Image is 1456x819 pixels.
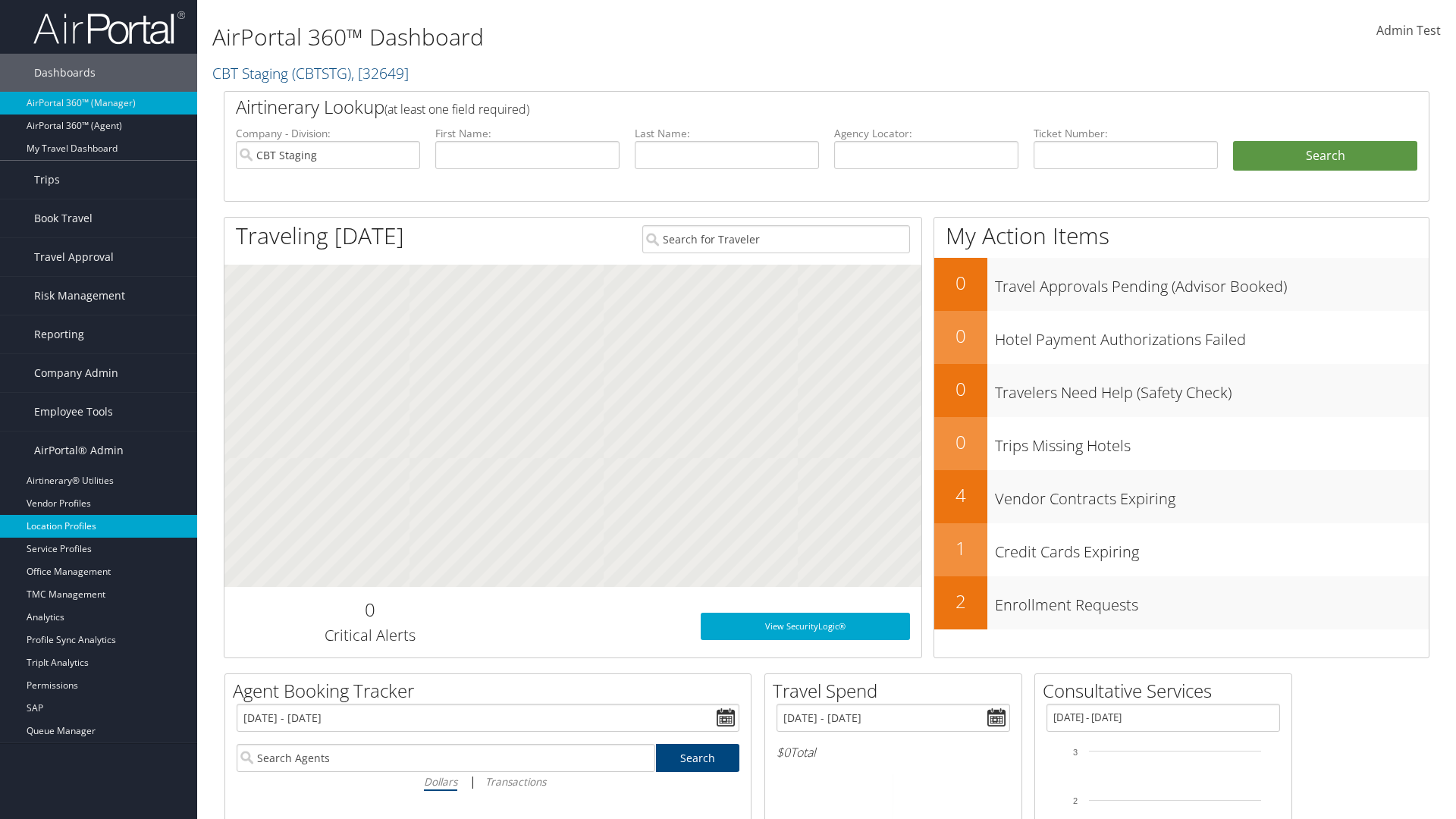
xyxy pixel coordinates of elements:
[635,126,819,141] label: Last Name:
[33,10,185,45] img: airportal-logo.png
[995,375,1429,403] h3: Travelers Need Help (Safety Check)
[777,744,1010,761] h6: Total
[351,63,409,83] span: , [ 32649 ]
[1073,748,1078,757] tspan: 3
[642,225,910,253] input: Search for Traveler
[34,54,96,92] span: Dashboards
[934,523,1429,576] a: 1Credit Cards Expiring
[934,220,1429,252] h1: My Action Items
[233,678,751,704] h2: Agent Booking Tracker
[212,63,409,83] a: CBT Staging
[934,588,987,614] h2: 2
[995,534,1429,563] h3: Credit Cards Expiring
[934,576,1429,629] a: 2Enrollment Requests
[237,772,739,791] div: |
[1043,678,1291,704] h2: Consultative Services
[236,126,420,141] label: Company - Division:
[1034,126,1218,141] label: Ticket Number:
[995,268,1429,297] h3: Travel Approvals Pending (Advisor Booked)
[34,199,93,237] span: Book Travel
[934,364,1429,417] a: 0Travelers Need Help (Safety Check)
[934,417,1429,470] a: 0Trips Missing Hotels
[934,482,987,508] h2: 4
[773,678,1021,704] h2: Travel Spend
[777,744,790,761] span: $0
[1233,141,1417,171] button: Search
[424,774,457,789] i: Dollars
[1073,796,1078,805] tspan: 2
[934,429,987,455] h2: 0
[934,311,1429,364] a: 0Hotel Payment Authorizations Failed
[1376,8,1441,55] a: Admin Test
[934,323,987,349] h2: 0
[34,393,113,431] span: Employee Tools
[485,774,546,789] i: Transactions
[34,354,118,392] span: Company Admin
[701,613,910,640] a: View SecurityLogic®
[1376,22,1441,39] span: Admin Test
[995,481,1429,510] h3: Vendor Contracts Expiring
[934,270,987,296] h2: 0
[236,94,1317,120] h2: Airtinerary Lookup
[34,315,84,353] span: Reporting
[435,126,620,141] label: First Name:
[292,63,351,83] span: ( CBTSTG )
[237,744,655,772] input: Search Agents
[934,535,987,561] h2: 1
[934,376,987,402] h2: 0
[212,21,1031,53] h1: AirPortal 360™ Dashboard
[995,587,1429,616] h3: Enrollment Requests
[934,470,1429,523] a: 4Vendor Contracts Expiring
[34,277,125,315] span: Risk Management
[236,625,504,646] h3: Critical Alerts
[995,322,1429,350] h3: Hotel Payment Authorizations Failed
[34,238,114,276] span: Travel Approval
[834,126,1018,141] label: Agency Locator:
[34,161,60,199] span: Trips
[384,101,529,118] span: (at least one field required)
[656,744,740,772] a: Search
[995,428,1429,457] h3: Trips Missing Hotels
[236,220,404,252] h1: Traveling [DATE]
[34,431,124,469] span: AirPortal® Admin
[934,258,1429,311] a: 0Travel Approvals Pending (Advisor Booked)
[236,597,504,623] h2: 0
